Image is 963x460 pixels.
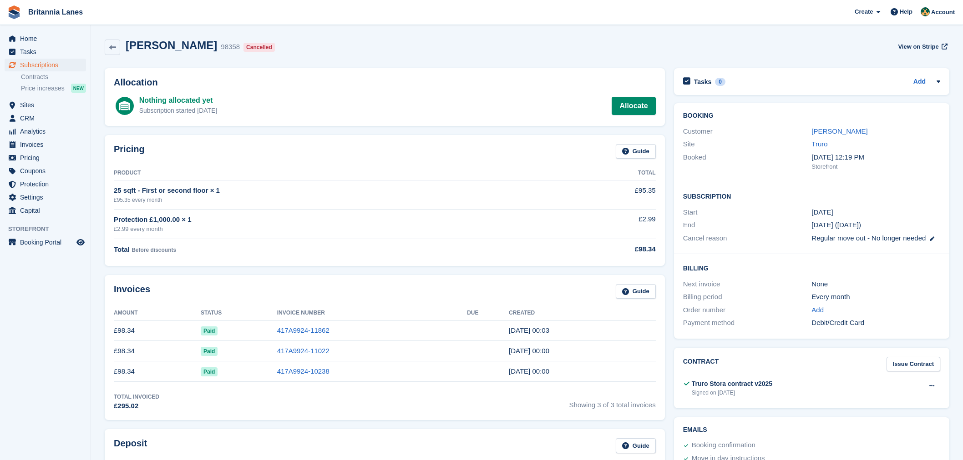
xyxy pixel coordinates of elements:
div: Customer [683,126,812,137]
td: £95.35 [567,180,656,209]
div: Nothing allocated yet [139,95,218,106]
a: 417A9924-10238 [277,367,329,375]
span: View on Stripe [898,42,938,51]
th: Status [201,306,277,320]
a: Preview store [75,237,86,248]
div: Site [683,139,812,150]
a: Price increases NEW [21,83,86,93]
div: £2.99 every month [114,225,567,234]
a: menu [5,112,86,125]
a: menu [5,236,86,249]
div: NEW [71,84,86,93]
div: Start [683,207,812,218]
th: Total [567,166,656,180]
time: 2025-07-30 23:00:00 UTC [811,207,833,218]
span: Coupons [20,165,75,177]
th: Amount [114,306,201,320]
time: 2025-07-30 23:00:30 UTC [509,367,549,375]
h2: Deposit [114,438,147,453]
span: Account [931,8,955,17]
a: Guide [616,144,656,159]
th: Created [509,306,656,320]
span: Help [900,7,912,16]
h2: Contract [683,357,719,372]
span: Paid [201,347,218,356]
div: 0 [715,78,725,86]
h2: Emails [683,426,940,434]
span: Analytics [20,125,75,138]
div: Truro Stora contract v2025 [692,379,772,389]
span: Booking Portal [20,236,75,249]
img: stora-icon-8386f47178a22dfd0bd8f6a31ec36ba5ce8667c1dd55bd0f319d3a0aa187defe.svg [7,5,21,19]
span: Pricing [20,151,75,164]
a: menu [5,99,86,111]
div: None [811,279,940,290]
div: Billing period [683,292,812,302]
div: Cancel reason [683,233,812,244]
a: Issue Contract [887,357,940,372]
h2: Billing [683,263,940,272]
time: 2025-09-30 23:03:32 UTC [509,326,549,334]
a: menu [5,151,86,164]
h2: [PERSON_NAME] [126,39,217,51]
a: menu [5,59,86,71]
a: Allocate [612,97,655,115]
td: £98.34 [114,361,201,382]
a: 417A9924-11862 [277,326,329,334]
div: Booking confirmation [692,440,755,451]
span: Showing 3 of 3 total invoices [569,393,656,411]
a: Britannia Lanes [25,5,86,20]
span: Protection [20,178,75,190]
div: Booked [683,152,812,171]
span: Create [855,7,873,16]
span: Subscriptions [20,59,75,71]
div: Signed on [DATE] [692,389,772,397]
h2: Pricing [114,144,145,159]
div: [DATE] 12:19 PM [811,152,940,163]
a: [PERSON_NAME] [811,127,867,135]
a: Guide [616,284,656,299]
div: End [683,220,812,230]
a: Truro [811,140,827,148]
div: Subscription started [DATE] [139,106,218,115]
div: Every month [811,292,940,302]
span: Storefront [8,225,91,234]
a: menu [5,204,86,217]
a: menu [5,138,86,151]
div: 98358 [221,42,240,52]
h2: Booking [683,112,940,120]
a: menu [5,191,86,204]
div: £98.34 [567,244,656,255]
span: Sites [20,99,75,111]
td: £98.34 [114,341,201,361]
a: Guide [616,438,656,453]
span: Paid [201,367,218,376]
div: Order number [683,305,812,315]
h2: Tasks [694,78,712,86]
span: Regular move out - No longer needed [811,234,926,242]
div: Payment method [683,318,812,328]
h2: Allocation [114,77,656,88]
td: £2.99 [567,209,656,239]
a: View on Stripe [894,39,949,54]
h2: Subscription [683,191,940,200]
span: [DATE] ([DATE]) [811,221,861,229]
span: Total [114,245,130,253]
span: Before discounts [132,247,176,253]
th: Due [467,306,509,320]
span: Price increases [21,84,65,93]
a: menu [5,125,86,138]
span: Paid [201,326,218,335]
div: £295.02 [114,401,159,411]
a: Add [811,305,824,315]
span: Settings [20,191,75,204]
th: Invoice Number [277,306,467,320]
span: CRM [20,112,75,125]
div: Total Invoiced [114,393,159,401]
a: menu [5,45,86,58]
time: 2025-08-30 23:00:19 UTC [509,347,549,355]
div: Next invoice [683,279,812,290]
div: Debit/Credit Card [811,318,940,328]
span: Invoices [20,138,75,151]
a: Contracts [21,73,86,81]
